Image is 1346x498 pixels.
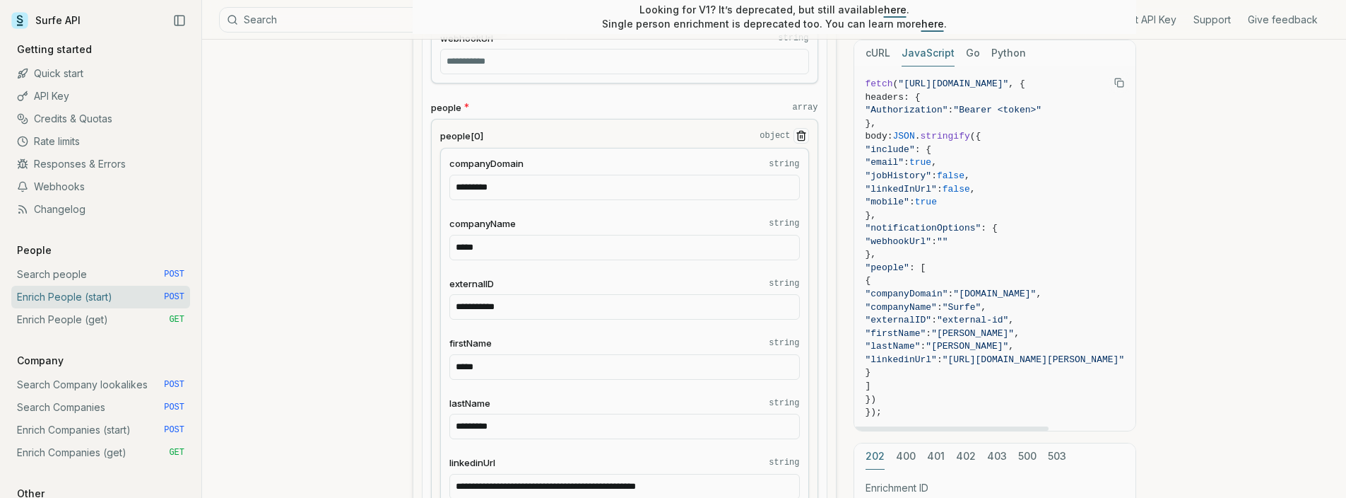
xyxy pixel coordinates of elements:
[1018,444,1037,470] button: 500
[866,184,937,195] span: "linkedInUrl"
[866,92,921,103] span: headers: {
[792,102,817,113] code: array
[866,144,915,155] span: "include"
[926,341,1008,352] span: "[PERSON_NAME]"
[953,105,1041,115] span: "Bearer <token>"
[769,158,799,170] code: string
[1008,315,1014,325] span: ,
[866,275,871,286] span: {
[866,394,877,405] span: })
[769,218,799,229] code: string
[966,40,980,66] button: Go
[866,315,932,325] span: "externalID"
[169,314,184,325] span: GET
[11,130,190,153] a: Rate limits
[769,457,799,468] code: string
[169,10,190,31] button: Collapse Sidebar
[937,315,1008,325] span: "external-id"
[11,441,190,464] a: Enrich Companies (get) GET
[915,197,937,207] span: true
[921,341,926,352] span: :
[902,40,955,66] button: JavaScript
[866,197,909,207] span: "mobile"
[866,302,937,313] span: "companyName"
[449,157,524,170] span: companyDomain
[11,108,190,130] a: Credits & Quotas
[1248,13,1318,27] a: Give feedback
[921,131,970,141] span: stringify
[970,131,981,141] span: ({
[11,354,69,368] p: Company
[11,85,190,108] a: API Key
[896,444,916,470] button: 400
[1122,13,1176,27] a: Get API Key
[866,341,921,352] span: "lastName"
[164,379,184,390] span: POST
[937,184,943,195] span: :
[1193,13,1231,27] a: Support
[11,10,81,31] a: Surfe API
[893,131,915,141] span: JSON
[164,402,184,413] span: POST
[898,79,1008,89] span: "[URL][DOMAIN_NAME]"
[866,105,948,115] span: "Authorization"
[431,101,461,115] span: people
[866,367,871,378] span: }
[440,129,483,143] span: people[0]
[909,157,931,168] span: true
[11,373,190,396] a: Search Company lookalikes POST
[926,328,931,339] span: :
[866,170,932,181] span: "jobHistory"
[931,170,937,181] span: :
[915,131,921,141] span: .
[11,42,98,57] p: Getting started
[769,278,799,289] code: string
[793,128,809,144] button: Remove Item
[956,444,976,470] button: 402
[866,407,882,417] span: });
[164,424,184,436] span: POST
[937,354,943,365] span: :
[987,444,1007,470] button: 403
[943,354,1124,365] span: "[URL][DOMAIN_NAME][PERSON_NAME]"
[970,184,976,195] span: ,
[931,315,937,325] span: :
[909,262,926,273] span: : [
[948,289,954,299] span: :
[11,286,190,308] a: Enrich People (start) POST
[760,130,790,141] code: object
[866,381,871,391] span: ]
[449,277,494,291] span: externalID
[449,397,490,410] span: lastName
[927,444,945,470] button: 401
[948,105,954,115] span: :
[1008,79,1025,89] span: , {
[904,157,909,168] span: :
[164,269,184,280] span: POST
[11,62,190,85] a: Quick start
[943,302,981,313] span: "Surfe"
[11,263,190,286] a: Search people POST
[1008,341,1014,352] span: ,
[937,170,964,181] span: false
[964,170,970,181] span: ,
[909,197,915,207] span: :
[1048,444,1066,470] button: 503
[866,328,926,339] span: "firstName"
[866,79,893,89] span: fetch
[866,118,877,129] span: },
[1036,289,1041,299] span: ,
[884,4,907,16] a: here
[164,291,184,303] span: POST
[866,249,877,260] span: },
[981,302,986,313] span: ,
[11,153,190,175] a: Responses & Errors
[991,40,1026,66] button: Python
[953,289,1036,299] span: "[DOMAIN_NAME]"
[937,236,948,247] span: ""
[449,217,516,231] span: companyName
[943,184,970,195] span: false
[931,236,937,247] span: :
[937,302,943,313] span: :
[1014,328,1020,339] span: ,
